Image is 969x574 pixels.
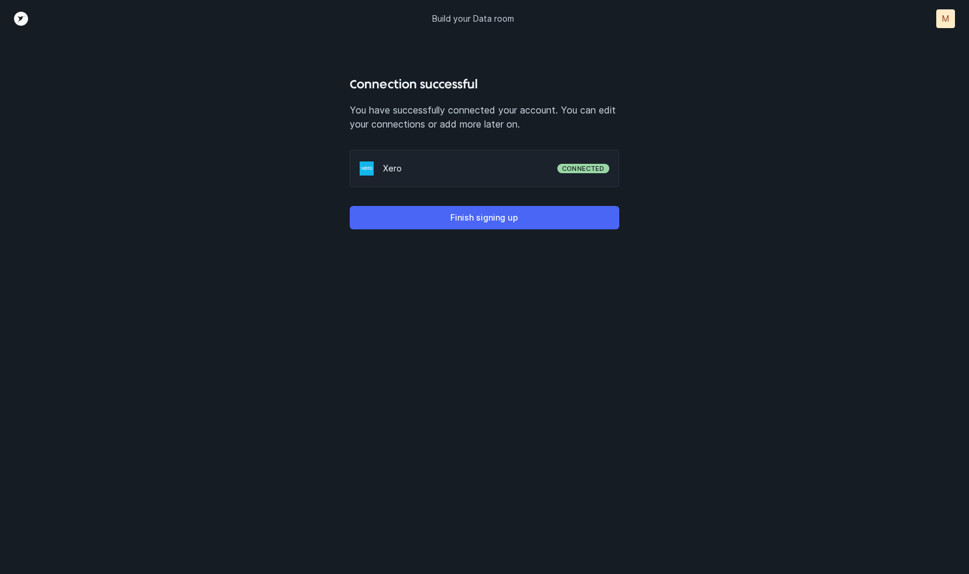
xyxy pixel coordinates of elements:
[350,75,619,94] h4: Connection successful
[942,13,949,25] p: M
[350,103,619,131] p: You have successfully connected your account. You can edit your connections or add more later on.
[350,206,619,229] button: Finish signing up
[350,150,619,187] div: XeroConnected
[432,13,514,25] p: Build your Data room
[383,163,557,174] p: Xero
[936,9,955,28] button: M
[450,211,518,225] p: Finish signing up
[562,164,604,173] p: Connected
